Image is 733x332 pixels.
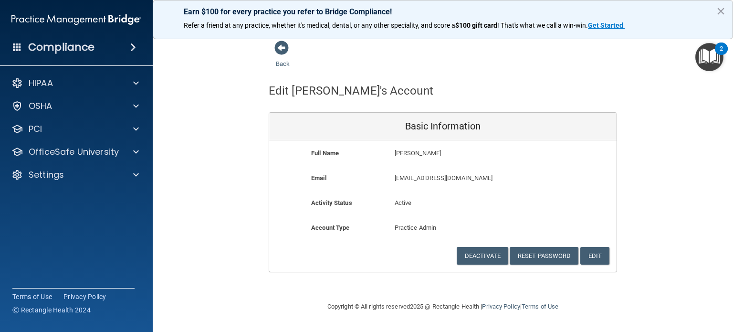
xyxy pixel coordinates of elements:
[29,100,52,112] p: OSHA
[63,292,106,301] a: Privacy Policy
[716,3,725,19] button: Close
[497,21,588,29] span: ! That's what we call a win-win.
[455,21,497,29] strong: $100 gift card
[276,49,290,67] a: Back
[695,43,723,71] button: Open Resource Center, 2 new notifications
[588,21,623,29] strong: Get Started
[184,21,455,29] span: Refer a friend at any practice, whether it's medical, dental, or any other speciality, and score a
[395,148,547,159] p: [PERSON_NAME]
[29,77,53,89] p: HIPAA
[720,49,723,61] div: 2
[311,199,352,206] b: Activity Status
[395,197,492,209] p: Active
[11,77,139,89] a: HIPAA
[184,7,702,16] p: Earn $100 for every practice you refer to Bridge Compliance!
[29,123,42,135] p: PCI
[11,123,139,135] a: PCI
[311,174,326,182] b: Email
[522,303,558,310] a: Terms of Use
[11,100,139,112] a: OSHA
[269,113,617,140] div: Basic Information
[269,85,433,97] h4: Edit [PERSON_NAME]'s Account
[580,247,609,265] button: Edit
[11,169,139,181] a: Settings
[510,247,578,265] button: Reset Password
[269,291,617,322] div: Copyright © All rights reserved 2025 @ Rectangle Health | |
[28,41,94,54] h4: Compliance
[29,146,119,158] p: OfficeSafe University
[311,150,339,157] b: Full Name
[482,303,520,310] a: Privacy Policy
[311,224,349,231] b: Account Type
[12,292,52,301] a: Terms of Use
[395,172,547,184] p: [EMAIL_ADDRESS][DOMAIN_NAME]
[588,21,625,29] a: Get Started
[12,305,91,315] span: Ⓒ Rectangle Health 2024
[11,146,139,158] a: OfficeSafe University
[457,247,508,265] button: Deactivate
[395,222,492,234] p: Practice Admin
[11,10,141,29] img: PMB logo
[29,169,64,181] p: Settings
